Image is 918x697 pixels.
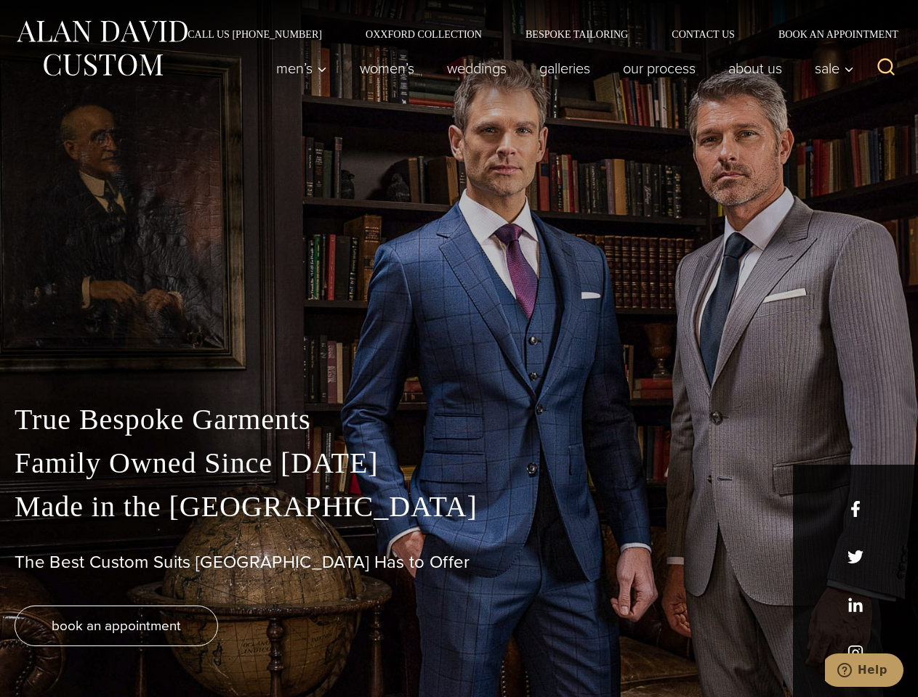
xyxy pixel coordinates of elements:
button: Men’s sub menu toggle [260,54,344,83]
a: About Us [712,54,799,83]
nav: Primary Navigation [260,54,862,83]
a: weddings [431,54,523,83]
iframe: Opens a widget where you can chat to one of our agents [825,653,903,690]
a: Contact Us [650,29,757,39]
img: Alan David Custom [15,16,189,81]
a: Women’s [344,54,431,83]
a: Bespoke Tailoring [504,29,650,39]
a: Our Process [607,54,712,83]
a: Oxxford Collection [344,29,504,39]
h1: The Best Custom Suits [GEOGRAPHIC_DATA] Has to Offer [15,552,903,573]
a: Galleries [523,54,607,83]
button: View Search Form [869,51,903,86]
span: book an appointment [52,615,181,636]
p: True Bespoke Garments Family Owned Since [DATE] Made in the [GEOGRAPHIC_DATA] [15,398,903,529]
nav: Secondary Navigation [166,29,903,39]
a: Call Us [PHONE_NUMBER] [166,29,344,39]
button: Sale sub menu toggle [799,54,862,83]
a: book an appointment [15,606,218,646]
a: Book an Appointment [757,29,903,39]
